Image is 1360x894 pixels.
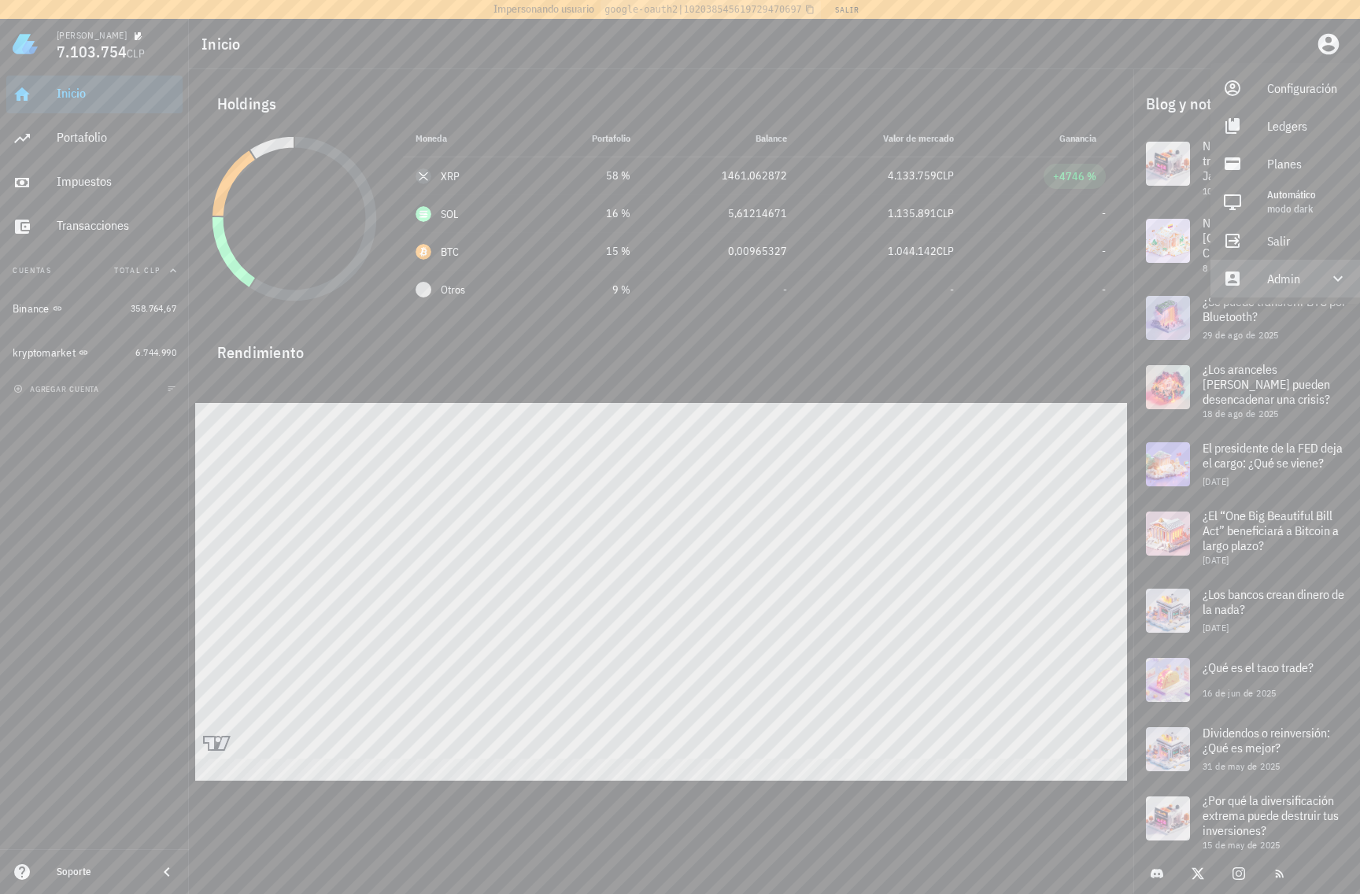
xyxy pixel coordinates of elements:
div: Impuestos [57,174,176,189]
a: kryptomarket 6.744.990 [6,334,183,371]
div: 1461,062872 [656,168,787,184]
div: Portafolio [57,130,176,145]
div: Holdings [205,79,1118,129]
span: ¿Por qué la diversificación extrema puede destruir tus inversiones? [1203,792,1339,838]
div: XRP-icon [416,168,431,184]
div: SOL-icon [416,206,431,222]
a: Inicio [6,76,183,113]
span: 10 de sep de 2025 [1203,185,1278,197]
span: [DATE] [1203,554,1229,566]
div: Transacciones [57,218,176,233]
span: ¿Se puede transferir BTC por Bluetooth? [1203,294,1346,324]
div: 15 % [545,243,630,260]
a: Dividendos o reinversión: ¿Qué es mejor? 31 de may de 2025 [1133,715,1360,784]
span: 7.103.754 [57,41,127,62]
button: CuentasTotal CLP [6,252,183,290]
div: BTC-icon [416,244,431,260]
span: - [950,283,954,297]
h1: Inicio [201,31,247,57]
a: ¿El “One Big Beautiful Bill Act” beneficiará a Bitcoin a largo plazo? [DATE] [1133,499,1360,576]
span: 8 de sep de 2025 [1203,262,1273,274]
span: CLP [127,46,145,61]
div: Binance [13,302,50,316]
span: Impersonando usuario [493,1,594,17]
span: 6.744.990 [135,346,176,358]
a: ¿Por qué la diversificación extrema puede destruir tus inversiones? 15 de may de 2025 [1133,784,1360,861]
span: Total CLP [114,265,161,275]
a: ¿Los bancos crean dinero de la nada? [DATE] [1133,576,1360,645]
div: Admin [1210,260,1360,297]
div: 58 % [545,168,630,184]
div: 16 % [545,205,630,222]
span: El presidente de la FED deja el cargo: ¿Qué se viene? [1203,440,1343,471]
div: kryptomarket [13,346,76,360]
div: XRP [441,168,460,184]
span: - [1102,283,1106,297]
button: Salir [827,2,866,17]
a: El presidente de la FED deja el cargo: ¿Qué se viene? [DATE] [1133,430,1360,499]
span: Ganancia [1059,132,1106,144]
div: Configuración [1267,72,1347,104]
span: 16 de jun de 2025 [1203,687,1277,699]
span: 31 de may de 2025 [1203,760,1281,772]
a: Transacciones [6,208,183,246]
a: Charting by TradingView [203,736,231,751]
div: Soporte [57,866,145,878]
span: - [783,283,787,297]
span: 29 de ago de 2025 [1203,329,1279,341]
div: [PERSON_NAME] [57,29,127,42]
span: CLP [937,244,954,258]
div: 9 % [545,282,630,298]
span: 1.044.142 [888,244,937,258]
span: ¿El “One Big Beautiful Bill Act” beneficiará a Bitcoin a largo plazo? [1203,508,1339,553]
span: Otros [441,282,465,298]
span: CLP [937,168,954,183]
th: Balance [643,120,800,157]
a: ¿Se puede transferir BTC por Bluetooth? 29 de ago de 2025 [1133,283,1360,353]
span: ¿Qué es el taco trade? [1203,659,1314,675]
div: Planes [1267,148,1347,179]
span: agregar cuenta [17,384,99,394]
span: 358.764,67 [131,302,176,314]
span: - [1102,206,1106,220]
div: Rendimiento [205,327,1118,365]
th: Moneda [403,120,533,157]
div: Salir [1267,225,1347,257]
div: 5,61214671 [656,205,787,222]
a: Impuestos [6,164,183,201]
img: LedgiFi [13,31,38,57]
span: - [1102,244,1106,258]
div: 0,00965327 [656,243,787,260]
span: 18 de ago de 2025 [1203,408,1279,419]
span: 15 de may de 2025 [1203,839,1281,851]
span: Dividendos o reinversión: ¿Qué es mejor? [1203,725,1330,755]
div: Ledgers [1267,110,1347,142]
th: Portafolio [532,120,643,157]
span: modo Dark [1267,202,1313,216]
a: ¿Qué es el taco trade? 16 de jun de 2025 [1133,645,1360,715]
span: 1.135.891 [888,206,937,220]
div: +4746 % [1053,168,1096,184]
span: ¿Los aranceles [PERSON_NAME] pueden desencadenar una crisis? [1203,361,1330,407]
a: ¿Los aranceles [PERSON_NAME] pueden desencadenar una crisis? 18 de ago de 2025 [1133,353,1360,430]
div: Inicio [57,86,176,101]
span: CLP [937,206,954,220]
span: 4.133.759 [888,168,937,183]
span: [DATE] [1203,475,1229,487]
span: [DATE] [1203,622,1229,634]
span: NPM pone en riesgo transacciones cripto desde JavaScript [1203,138,1338,183]
div: BTC [441,244,460,260]
button: agregar cuenta [9,381,106,397]
div: Admin [1267,263,1310,294]
th: Valor de mercado [800,120,966,157]
div: SOL [441,206,459,222]
a: Binance 358.764,67 [6,290,183,327]
a: Portafolio [6,120,183,157]
div: Automático [1267,189,1347,201]
span: ¿Los bancos crean dinero de la nada? [1203,586,1344,617]
span: Nueva reforma fiscal en [GEOGRAPHIC_DATA]: Criptos en la mira [1203,215,1322,260]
